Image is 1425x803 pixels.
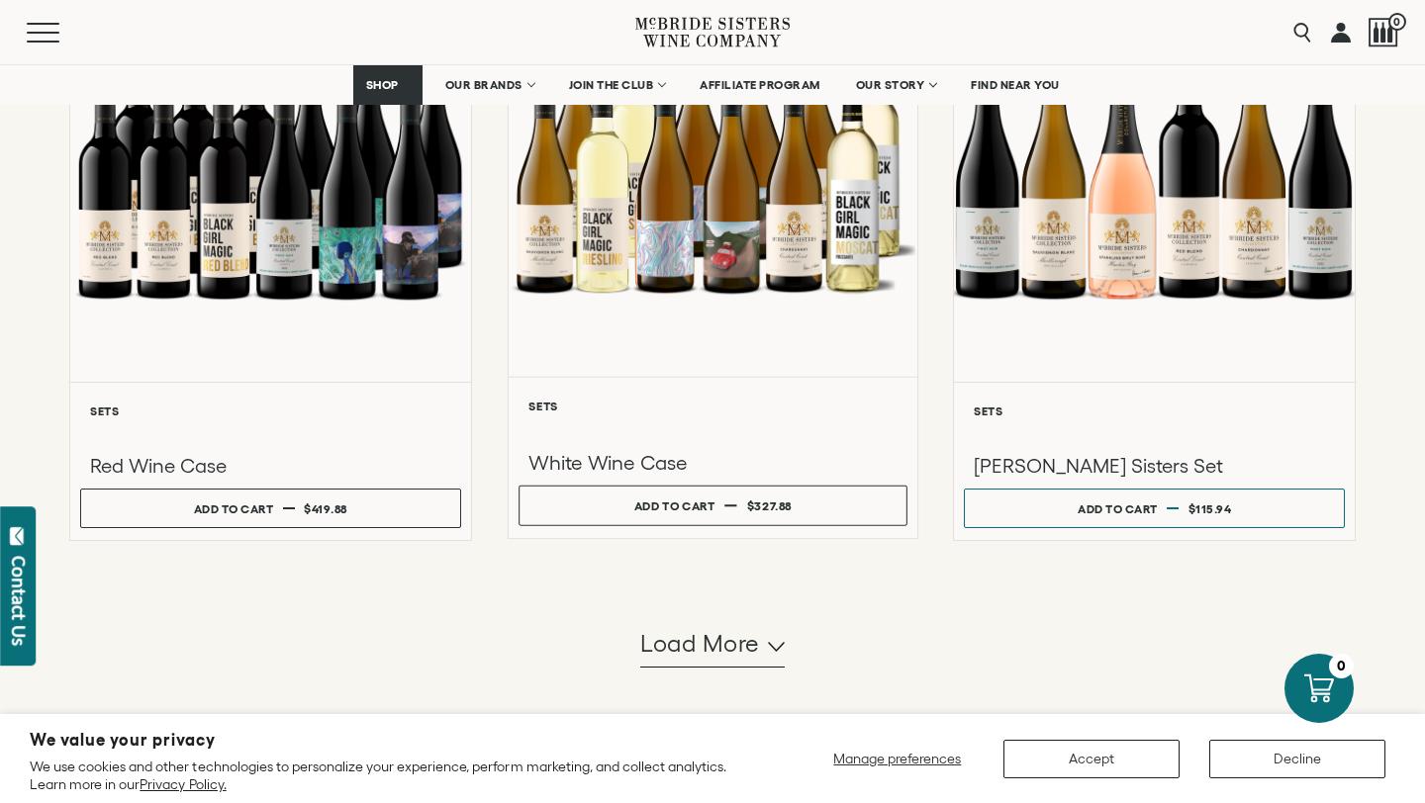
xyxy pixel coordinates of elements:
[974,404,1335,417] h6: Sets
[856,78,925,92] span: OUR STORY
[633,491,714,521] div: Add to cart
[640,627,760,661] span: Load more
[30,732,753,749] h2: We value your privacy
[528,449,897,476] h3: White Wine Case
[1388,13,1406,31] span: 0
[964,489,1345,528] button: Add to cart $115.94
[528,400,897,412] h6: Sets
[445,78,522,92] span: OUR BRANDS
[9,556,29,646] div: Contact Us
[1078,494,1158,523] div: Add to cart
[700,78,820,92] span: AFFILIATE PROGRAM
[569,78,654,92] span: JOIN THE CLUB
[30,758,753,793] p: We use cookies and other technologies to personalize your experience, perform marketing, and coll...
[519,486,906,526] button: Add to cart $327.88
[140,776,226,792] a: Privacy Policy.
[958,65,1073,105] a: FIND NEAR YOU
[556,65,678,105] a: JOIN THE CLUB
[366,78,400,92] span: SHOP
[432,65,546,105] a: OUR BRANDS
[640,620,785,668] button: Load more
[843,65,949,105] a: OUR STORY
[194,494,274,523] div: Add to cart
[27,23,98,43] button: Mobile Menu Trigger
[1003,740,1180,778] button: Accept
[353,65,423,105] a: SHOP
[90,453,451,479] h3: Red Wine Case
[974,453,1335,479] h3: [PERSON_NAME] Sisters Set
[304,502,347,515] span: $419.88
[821,740,974,778] button: Manage preferences
[833,751,961,766] span: Manage preferences
[971,78,1060,92] span: FIND NEAR YOU
[1188,502,1232,515] span: $115.94
[1209,740,1385,778] button: Decline
[687,65,833,105] a: AFFILIATE PROGRAM
[746,499,791,512] span: $327.88
[80,489,461,528] button: Add to cart $419.88
[90,404,451,417] h6: Sets
[1329,654,1354,678] div: 0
